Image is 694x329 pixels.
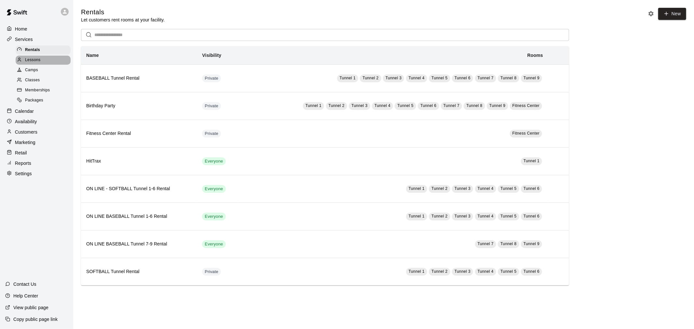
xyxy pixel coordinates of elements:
[5,117,68,126] a: Availability
[409,76,425,80] span: Tunnel 4
[202,157,225,165] div: This service is visible to all of your customers
[25,47,40,53] span: Rentals
[420,103,436,108] span: Tunnel 6
[386,76,401,80] span: Tunnel 3
[466,103,482,108] span: Tunnel 8
[202,185,225,193] div: This service is visible to all of your customers
[15,36,33,43] p: Services
[329,103,345,108] span: Tunnel 2
[13,293,38,299] p: Help Center
[15,108,34,114] p: Calendar
[5,138,68,147] a: Marketing
[478,269,494,274] span: Tunnel 4
[409,186,425,191] span: Tunnel 1
[362,76,378,80] span: Tunnel 2
[500,214,516,218] span: Tunnel 5
[646,9,656,19] button: Rental settings
[5,148,68,158] a: Retail
[16,55,73,65] a: Lessons
[500,186,516,191] span: Tunnel 5
[500,242,516,246] span: Tunnel 8
[86,53,99,58] b: Name
[15,129,37,135] p: Customers
[25,87,50,94] span: Memberships
[455,214,470,218] span: Tunnel 3
[15,26,27,32] p: Home
[16,75,73,86] a: Classes
[512,131,540,136] span: Fitness Center
[86,130,192,137] h6: Fitness Center Rental
[86,102,192,110] h6: Birthday Party
[5,127,68,137] a: Customers
[455,76,470,80] span: Tunnel 6
[16,66,71,75] div: Camps
[202,268,221,276] div: This service is hidden, and can only be accessed via a direct link
[5,158,68,168] a: Reports
[202,130,221,138] div: This service is hidden, and can only be accessed via a direct link
[306,103,321,108] span: Tunnel 1
[202,158,225,164] span: Everyone
[5,169,68,178] div: Settings
[455,186,470,191] span: Tunnel 3
[202,74,221,82] div: This service is hidden, and can only be accessed via a direct link
[15,160,31,166] p: Reports
[202,214,225,220] span: Everyone
[443,103,459,108] span: Tunnel 7
[86,185,192,192] h6: ON LINE - SOFTBALL Tunnel 1-6 Rental
[16,65,73,75] a: Camps
[374,103,390,108] span: Tunnel 4
[455,269,470,274] span: Tunnel 3
[16,56,71,65] div: Lessons
[524,186,539,191] span: Tunnel 6
[500,269,516,274] span: Tunnel 5
[16,86,71,95] div: Memberships
[16,96,73,106] a: Packages
[81,46,569,285] table: simple table
[202,131,221,137] span: Private
[25,97,43,104] span: Packages
[81,17,165,23] p: Let customers rent rooms at your facility.
[524,76,539,80] span: Tunnel 9
[25,57,41,63] span: Lessons
[524,242,539,246] span: Tunnel 9
[524,159,539,163] span: Tunnel 1
[202,269,221,275] span: Private
[15,139,35,146] p: Marketing
[397,103,413,108] span: Tunnel 5
[658,8,686,20] a: New
[478,242,494,246] span: Tunnel 7
[489,103,505,108] span: Tunnel 9
[202,103,221,109] span: Private
[524,214,539,218] span: Tunnel 6
[340,76,356,80] span: Tunnel 1
[5,24,68,34] a: Home
[202,75,221,82] span: Private
[431,76,447,80] span: Tunnel 5
[81,8,165,17] h5: Rentals
[16,76,71,85] div: Classes
[15,118,37,125] p: Availability
[409,214,425,218] span: Tunnel 1
[16,45,73,55] a: Rentals
[202,186,225,192] span: Everyone
[431,186,447,191] span: Tunnel 2
[431,214,447,218] span: Tunnel 2
[478,214,494,218] span: Tunnel 4
[15,150,27,156] p: Retail
[5,34,68,44] a: Services
[202,240,225,248] div: This service is visible to all of your customers
[5,106,68,116] a: Calendar
[202,102,221,110] div: This service is hidden, and can only be accessed via a direct link
[512,103,540,108] span: Fitness Center
[13,316,58,322] p: Copy public page link
[16,46,71,55] div: Rentals
[202,241,225,247] span: Everyone
[524,269,539,274] span: Tunnel 6
[86,158,192,165] h6: HitTrax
